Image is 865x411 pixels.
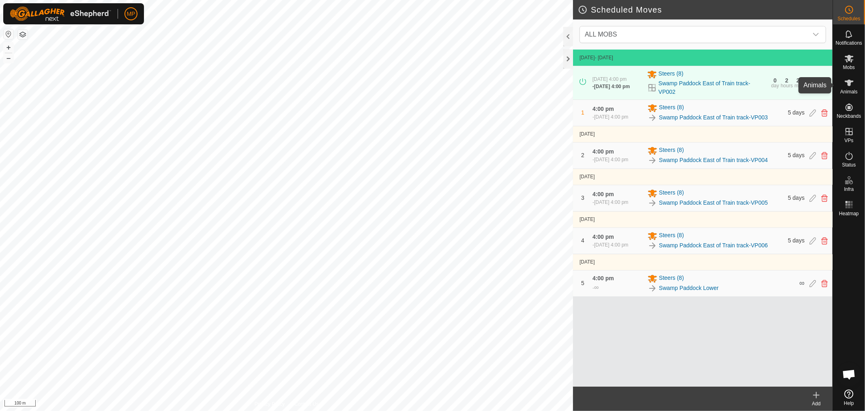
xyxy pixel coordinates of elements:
[796,78,803,83] div: 22
[648,156,657,165] img: To
[580,216,595,222] span: [DATE]
[837,114,861,119] span: Neckbands
[592,275,614,281] span: 4:00 pm
[648,198,657,208] img: To
[255,400,285,408] a: Privacy Policy
[592,241,628,249] div: -
[648,241,657,251] img: To
[842,162,856,167] span: Status
[800,400,833,407] div: Add
[580,259,595,265] span: [DATE]
[833,386,865,409] a: Help
[594,114,628,120] span: [DATE] 4:00 pm
[659,199,768,207] a: Swamp Paddock East of Train track-VP005
[659,284,719,292] a: Swamp Paddock Lower
[836,41,862,45] span: Notifications
[4,53,13,63] button: –
[774,78,777,83] div: 0
[581,195,584,201] span: 3
[808,26,824,43] div: dropdown trigger
[592,76,627,82] span: [DATE] 4:00 pm
[788,195,805,201] span: 5 days
[581,280,584,286] span: 5
[843,65,855,70] span: Mobs
[799,279,805,287] span: ∞
[4,43,13,52] button: +
[592,234,614,240] span: 4:00 pm
[820,78,828,87] img: Turn off schedule move
[659,274,684,283] span: Steers (8)
[844,187,854,192] span: Infra
[592,191,614,197] span: 4:00 pm
[592,106,614,112] span: 4:00 pm
[580,131,595,137] span: [DATE]
[837,362,861,387] a: Open chat
[594,199,628,205] span: [DATE] 4:00 pm
[581,109,584,116] span: 1
[844,401,854,406] span: Help
[594,284,599,291] span: ∞
[592,83,630,90] div: -
[659,156,768,164] a: Swamp Paddock East of Train track-VP004
[788,237,805,244] span: 5 days
[659,241,768,250] a: Swamp Paddock East of Train track-VP006
[594,242,628,248] span: [DATE] 4:00 pm
[648,113,657,123] img: To
[840,89,858,94] span: Animals
[659,231,684,241] span: Steers (8)
[648,283,657,293] img: To
[10,6,111,21] img: Gallagher Logo
[659,146,684,156] span: Steers (8)
[578,5,833,15] h2: Scheduled Moves
[592,148,614,155] span: 4:00 pm
[785,78,788,83] div: 2
[788,109,805,116] span: 5 days
[581,237,584,244] span: 4
[18,30,28,39] button: Map Layers
[659,79,766,96] a: Swamp Paddock East of Train track-VP002
[4,29,13,39] button: Reset Map
[592,113,628,121] div: -
[788,152,805,158] span: 5 days
[592,199,628,206] div: -
[592,156,628,163] div: -
[582,26,808,43] span: ALL MOBS
[659,188,684,198] span: Steers (8)
[837,16,860,21] span: Schedules
[594,84,630,89] span: [DATE] 4:00 pm
[580,55,595,61] span: [DATE]
[844,138,853,143] span: VPs
[592,283,599,292] div: -
[580,174,595,180] span: [DATE]
[585,31,617,38] span: ALL MOBS
[839,211,859,216] span: Heatmap
[294,400,318,408] a: Contact Us
[781,83,793,88] div: hours
[659,103,684,113] span: Steers (8)
[594,157,628,162] span: [DATE] 4:00 pm
[794,83,805,88] div: mins
[771,83,779,88] div: day
[659,69,683,79] span: Steers (8)
[595,55,613,61] span: - [DATE]
[659,113,768,122] a: Swamp Paddock East of Train track-VP003
[127,10,135,18] span: MP
[581,152,584,158] span: 2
